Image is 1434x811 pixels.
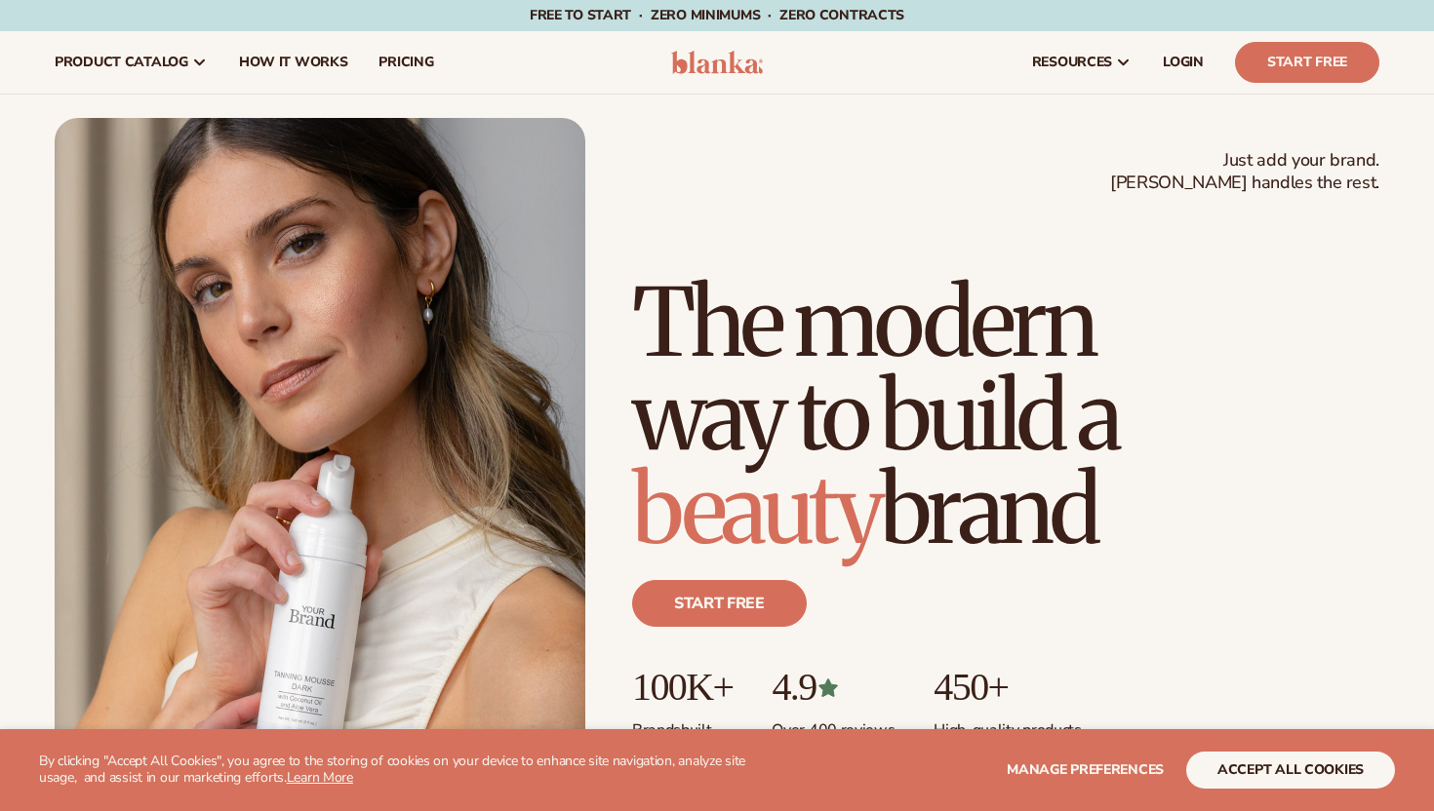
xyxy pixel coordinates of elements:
[1186,752,1395,789] button: accept all cookies
[55,55,188,70] span: product catalog
[1235,42,1379,83] a: Start Free
[1016,31,1147,94] a: resources
[287,768,353,787] a: Learn More
[39,753,762,787] p: By clicking "Accept All Cookies", you agree to the storing of cookies on your device to enhance s...
[1163,55,1204,70] span: LOGIN
[632,580,807,627] a: Start free
[378,55,433,70] span: pricing
[55,118,585,787] img: Female holding tanning mousse.
[772,709,895,741] p: Over 400 reviews
[632,666,733,709] p: 100K+
[1007,760,1164,779] span: Manage preferences
[223,31,364,94] a: How It Works
[632,451,880,568] span: beauty
[530,6,904,24] span: Free to start · ZERO minimums · ZERO contracts
[39,31,223,94] a: product catalog
[1007,752,1164,789] button: Manage preferences
[632,709,733,741] p: Brands built
[1147,31,1219,94] a: LOGIN
[1110,149,1379,195] span: Just add your brand. [PERSON_NAME] handles the rest.
[934,709,1081,741] p: High-quality products
[632,276,1379,557] h1: The modern way to build a brand
[934,666,1081,709] p: 450+
[363,31,449,94] a: pricing
[772,666,895,709] p: 4.9
[1032,55,1112,70] span: resources
[239,55,348,70] span: How It Works
[671,51,764,74] img: logo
